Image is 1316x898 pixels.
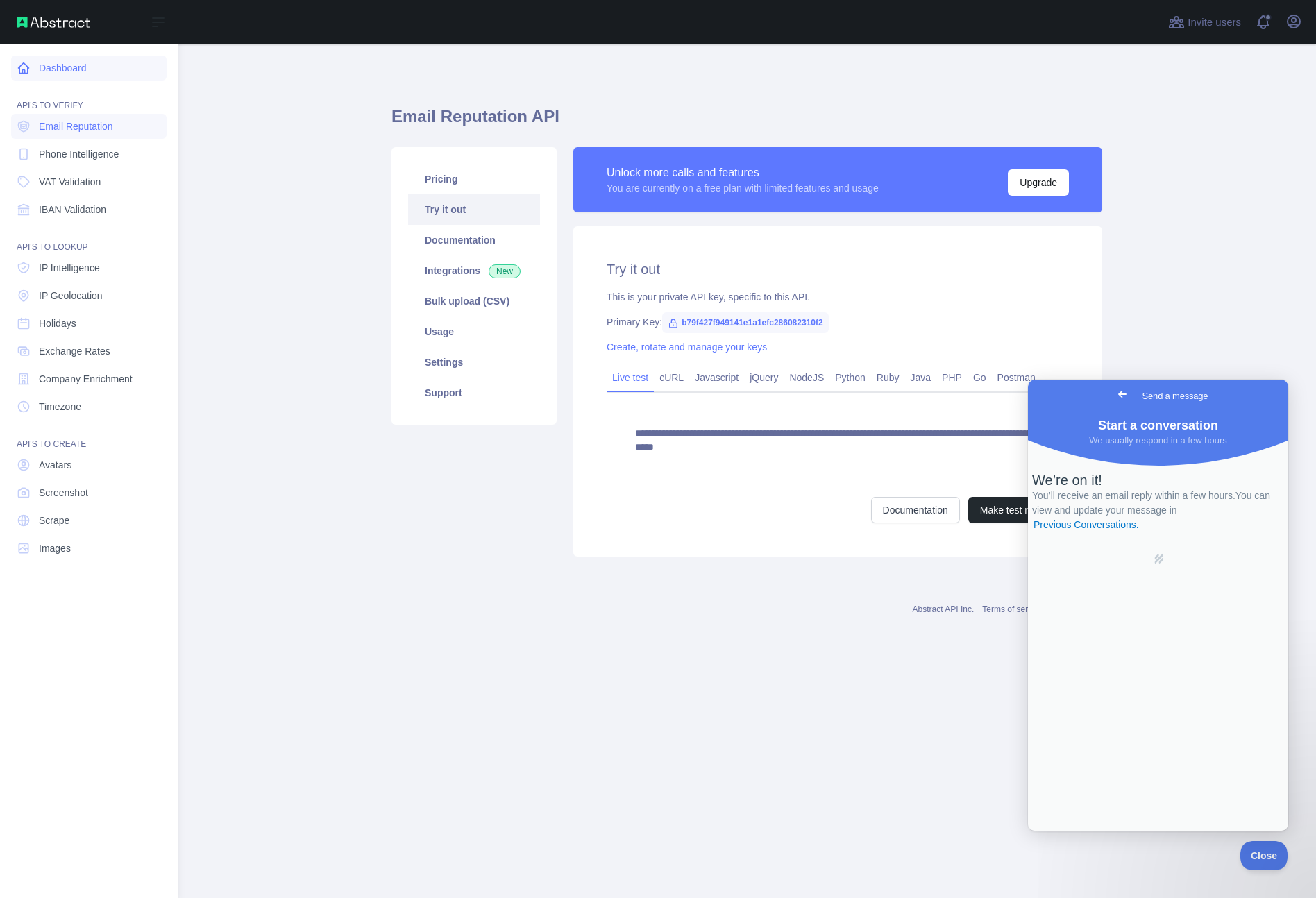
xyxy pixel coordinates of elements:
[607,260,1069,279] h2: Try it out
[607,181,879,195] div: You are currently on a free plan with limited features and usage
[968,497,1069,523] button: Make test request
[39,400,81,414] span: Timezone
[17,17,90,28] img: Abstract API
[408,316,540,347] a: Usage
[11,56,167,81] a: Dashboard
[39,147,119,161] span: Phone Intelligence
[936,366,968,389] a: PHP
[968,366,992,389] a: Go
[11,197,167,222] a: IBAN Validation
[11,366,167,391] a: Company Enrichment
[489,264,521,278] span: New
[982,604,1043,614] a: Terms of service
[39,175,101,189] span: VAT Validation
[39,119,113,133] span: Email Reputation
[408,255,540,286] a: Integrations New
[607,341,767,353] a: Create, rotate and manage your keys
[11,311,167,336] a: Holidays
[11,394,167,419] a: Timezone
[39,261,100,275] span: IP Intelligence
[1188,15,1241,31] span: Invite users
[11,339,167,364] a: Exchange Rates
[11,283,167,308] a: IP Geolocation
[1240,841,1288,870] iframe: Help Scout Beacon - Close
[992,366,1041,389] a: Postman
[408,286,540,316] a: Bulk upload (CSV)
[913,604,975,614] a: Abstract API Inc.
[11,114,167,139] a: Email Reputation
[39,514,69,527] span: Scrape
[39,203,106,217] span: IBAN Validation
[408,194,540,225] a: Try it out
[871,497,960,523] a: Documentation
[11,255,167,280] a: IP Intelligence
[11,83,167,111] div: API'S TO VERIFY
[607,290,1069,304] div: This is your private API key, specific to this API.
[689,366,744,389] a: Javascript
[39,458,71,472] span: Avatars
[654,366,689,389] a: cURL
[11,536,167,561] a: Images
[1008,169,1069,196] button: Upgrade
[784,366,829,389] a: NodeJS
[11,225,167,253] div: API'S TO LOOKUP
[744,366,784,389] a: jQuery
[11,508,167,533] a: Scrape
[11,480,167,505] a: Screenshot
[39,541,71,555] span: Images
[662,312,829,333] span: b79f427f949141e1a1efc286082310f2
[11,169,167,194] a: VAT Validation
[391,105,1102,139] h1: Email Reputation API
[905,366,937,389] a: Java
[829,366,871,389] a: Python
[11,142,167,167] a: Phone Intelligence
[39,289,103,303] span: IP Geolocation
[11,452,167,477] a: Avatars
[408,225,540,255] a: Documentation
[408,347,540,378] a: Settings
[607,164,879,181] div: Unlock more calls and features
[408,378,540,408] a: Support
[607,366,654,389] a: Live test
[39,316,76,330] span: Holidays
[11,422,167,450] div: API'S TO CREATE
[39,344,110,358] span: Exchange Rates
[39,486,88,500] span: Screenshot
[39,372,133,386] span: Company Enrichment
[607,315,1069,329] div: Primary Key:
[408,164,540,194] a: Pricing
[871,366,905,389] a: Ruby
[1028,380,1288,831] iframe: Help Scout Beacon - Live Chat, Contact Form, and Knowledge Base
[1165,11,1244,33] button: Invite users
